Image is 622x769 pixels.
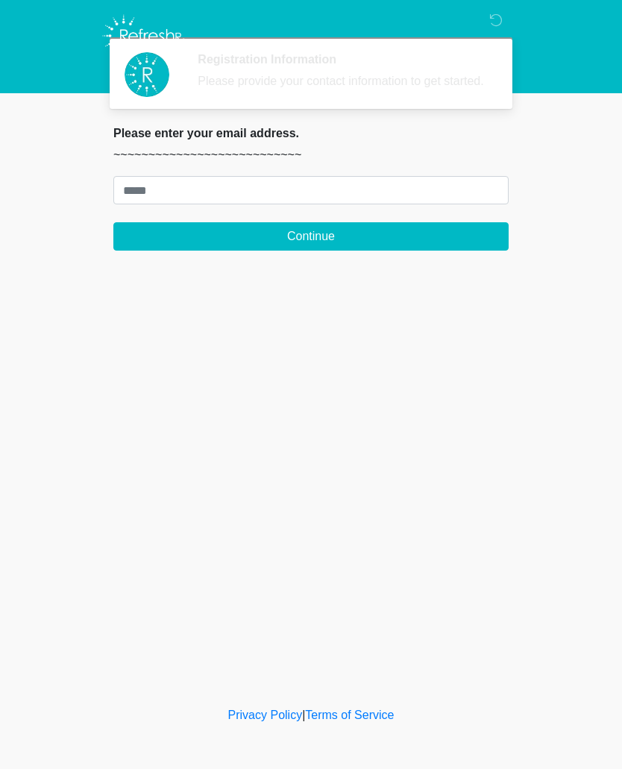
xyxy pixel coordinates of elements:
img: Agent Avatar [125,52,169,97]
a: Terms of Service [305,709,394,721]
h2: Please enter your email address. [113,126,509,140]
div: Please provide your contact information to get started. [198,72,486,90]
a: | [302,709,305,721]
button: Continue [113,222,509,251]
a: Privacy Policy [228,709,303,721]
p: ~~~~~~~~~~~~~~~~~~~~~~~~~~~ [113,146,509,164]
img: Refresh RX Logo [98,11,189,60]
